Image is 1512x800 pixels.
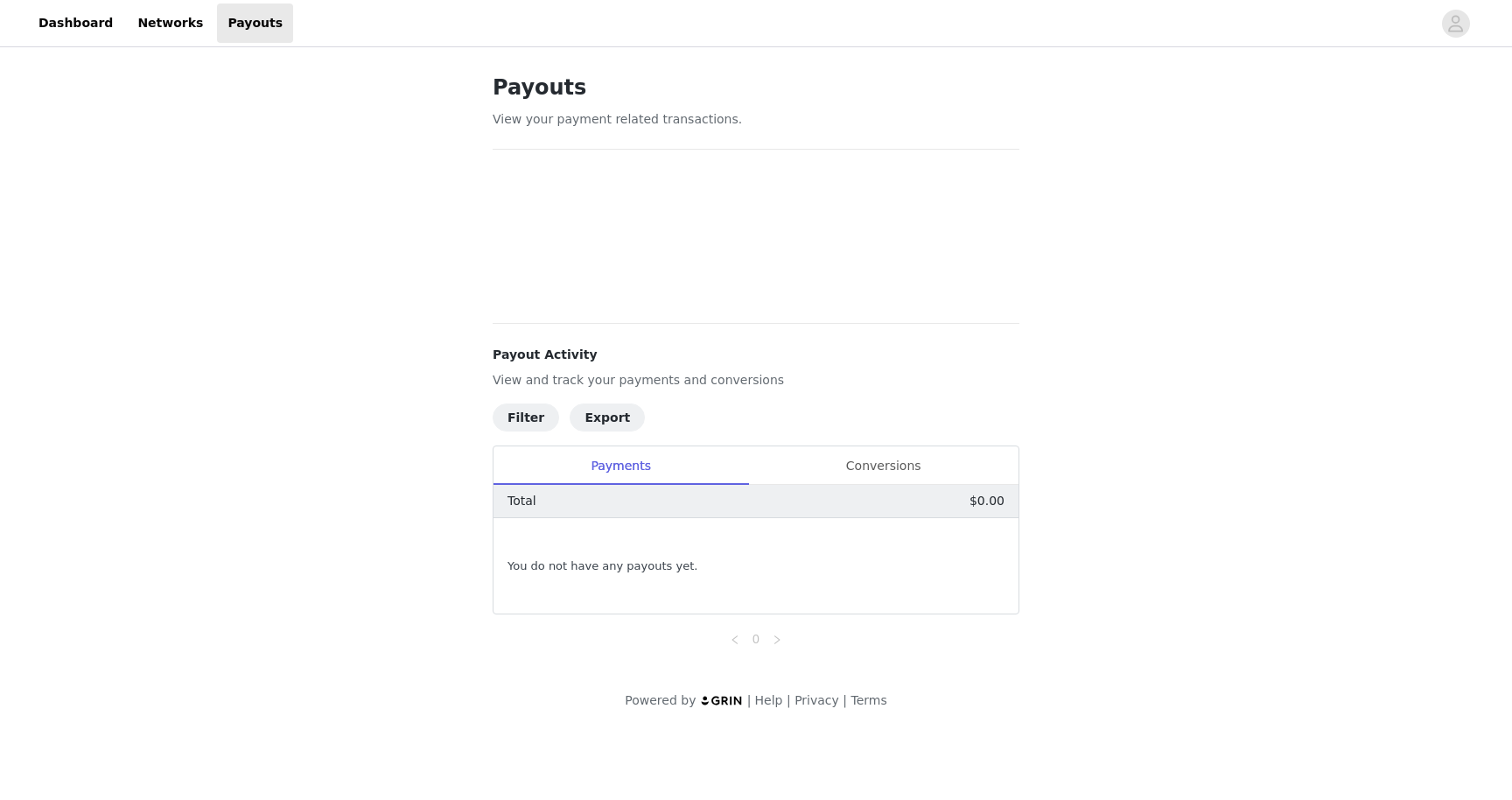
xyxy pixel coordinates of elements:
[493,72,1019,103] h1: Payouts
[217,4,293,43] a: Payouts
[747,693,752,707] span: |
[1447,10,1464,38] div: avatar
[493,110,1019,129] p: View your payment related transactions.
[843,693,847,707] span: |
[755,693,783,707] a: Help
[772,635,782,645] i: icon: right
[794,693,839,707] a: Privacy
[507,558,697,575] span: You do not have any payouts yet.
[787,693,791,707] span: |
[730,635,740,645] i: icon: left
[724,628,745,649] li: Previous Page
[493,371,1019,389] p: View and track your payments and conversions
[507,492,536,510] p: Total
[28,4,123,43] a: Dashboard
[766,628,787,649] li: Next Page
[700,695,744,706] img: logo
[493,346,1019,364] h4: Payout Activity
[748,446,1018,486] div: Conversions
[570,404,645,432] button: Export
[625,693,696,707] span: Powered by
[127,4,213,43] a: Networks
[969,492,1004,510] p: $0.00
[850,693,886,707] a: Terms
[493,446,748,486] div: Payments
[746,629,766,649] a: 0
[745,628,766,649] li: 0
[493,404,559,432] button: Filter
